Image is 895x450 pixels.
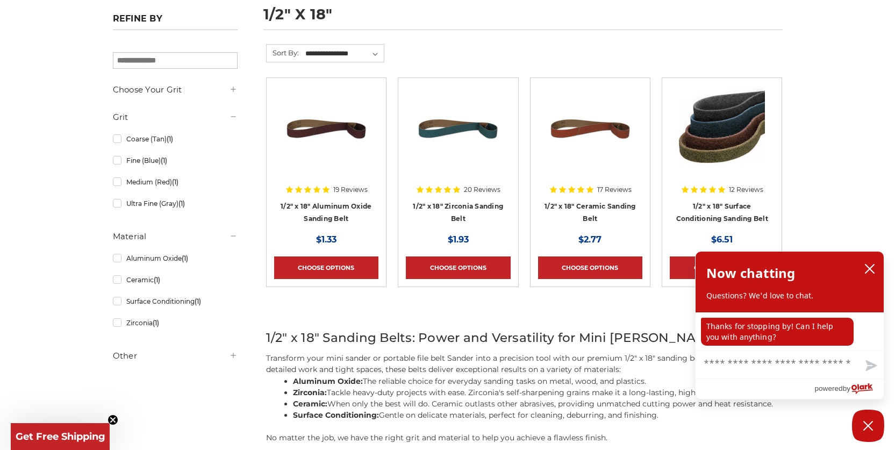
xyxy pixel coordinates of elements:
[267,45,299,61] label: Sort By:
[195,297,201,305] span: (1)
[266,353,783,375] p: Transform your mini sander or portable file belt Sander into a precision tool with our premium 1/...
[266,328,783,347] h2: 1/2" x 18" Sanding Belts: Power and Versatility for Mini [PERSON_NAME]
[676,202,768,223] a: 1/2" x 18" Surface Conditioning Sanding Belt
[113,349,238,362] h5: Other
[711,234,733,245] span: $6.51
[545,202,636,223] a: 1/2" x 18" Ceramic Sanding Belt
[729,187,763,193] span: 12 Reviews
[670,85,774,190] a: Surface Conditioning Sanding Belts
[113,151,238,170] a: Fine (Blue)
[706,262,795,284] h2: Now chatting
[701,318,854,346] p: Thanks for stopping by! Can I help you with anything?
[464,187,500,193] span: 20 Reviews
[274,256,378,279] a: Choose Options
[415,85,501,172] img: 1/2" x 18" Zirconia File Belt
[113,249,238,268] a: Aluminum Oxide
[113,111,238,124] h5: Grit
[113,270,238,289] a: Ceramic
[293,410,379,420] strong: Surface Conditioning:
[814,382,842,395] span: powered
[547,85,633,172] img: 1/2" x 18" Ceramic File Belt
[857,354,884,378] button: Send message
[293,398,783,410] li: When only the best will do. Ceramic outlasts other abrasives, providing unmatched cutting power a...
[538,256,642,279] a: Choose Options
[11,423,110,450] div: Get Free ShippingClose teaser
[843,382,850,395] span: by
[113,83,238,96] h5: Choose Your Grit
[274,85,378,190] a: 1/2" x 18" Aluminum Oxide File Belt
[448,234,469,245] span: $1.93
[406,85,510,190] a: 1/2" x 18" Zirconia File Belt
[266,432,783,444] p: No matter the job, we have the right grit and material to help you achieve a flawless finish.
[113,313,238,332] a: Zirconia
[283,85,369,172] img: 1/2" x 18" Aluminum Oxide File Belt
[413,202,503,223] a: 1/2" x 18" Zirconia Sanding Belt
[695,251,884,399] div: olark chatbox
[113,173,238,191] a: Medium (Red)
[113,230,238,243] h5: Material
[172,178,178,186] span: (1)
[293,376,783,387] li: The reliable choice for everyday sanding tasks on metal, wood, and plastics.
[293,376,363,386] strong: Aluminum Oxide:
[281,202,371,223] a: 1/2" x 18" Aluminum Oxide Sanding Belt
[706,290,873,301] p: Questions? We'd love to chat.
[161,156,167,165] span: (1)
[861,261,878,277] button: close chatbox
[406,256,510,279] a: Choose Options
[670,256,774,279] a: Choose Options
[16,431,105,442] span: Get Free Shipping
[679,85,765,172] img: Surface Conditioning Sanding Belts
[333,187,368,193] span: 19 Reviews
[293,388,327,397] strong: Zirconia:
[167,135,173,143] span: (1)
[578,234,602,245] span: $2.77
[293,399,327,409] strong: Ceramic:
[304,46,384,62] select: Sort By:
[108,415,118,425] button: Close teaser
[263,7,783,30] h1: 1/2" x 18"
[153,319,159,327] span: (1)
[538,85,642,190] a: 1/2" x 18" Ceramic File Belt
[696,312,884,350] div: chat
[113,130,238,148] a: Coarse (Tan)
[154,276,160,284] span: (1)
[852,410,884,442] button: Close Chatbox
[113,194,238,213] a: Ultra Fine (Gray)
[182,254,188,262] span: (1)
[113,292,238,311] a: Surface Conditioning
[316,234,336,245] span: $1.33
[293,387,783,398] li: Tackle heavy-duty projects with ease. Zirconia's self-sharpening grains make it a long-lasting, h...
[597,187,632,193] span: 17 Reviews
[293,410,783,421] li: Gentle on delicate materials, perfect for cleaning, deburring, and finishing.
[113,13,238,30] h5: Refine by
[814,379,884,399] a: Powered by Olark
[178,199,185,208] span: (1)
